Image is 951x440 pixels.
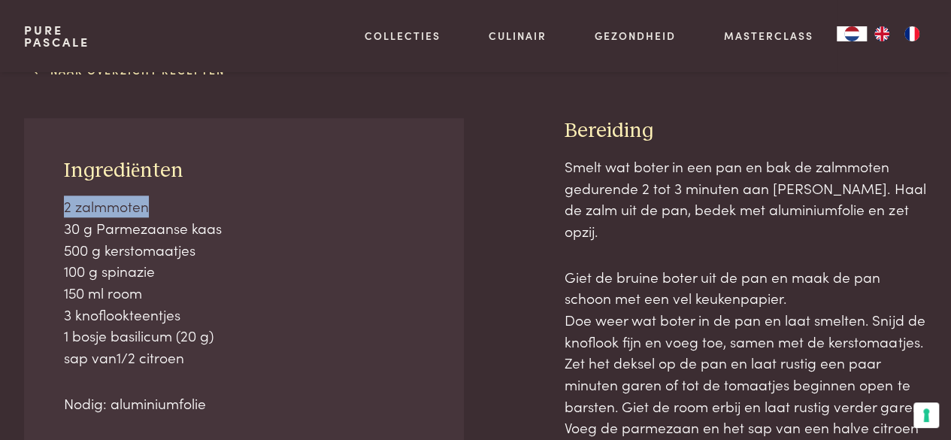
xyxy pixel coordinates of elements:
p: Smelt wat boter in een pan en bak de zalmmoten gedurende 2 tot 3 minuten aan [PERSON_NAME]. Haal ... [565,156,927,242]
a: Gezondheid [595,28,676,44]
a: Collecties [365,28,441,44]
span: Ingrediënten [64,160,183,181]
a: Culinair [489,28,547,44]
ul: Language list [867,26,927,41]
p: Nodig: aluminiumfolie [64,393,423,414]
a: NL [837,26,867,41]
a: PurePascale [24,24,89,48]
p: 2 zalmmoten 30 g Parmezaanse kaas 500 g kerstomaatjes 100 g spinazie 150 ml room 3 knoflookteentj... [64,196,423,369]
span: 1 [117,347,121,367]
a: FR [897,26,927,41]
aside: Language selected: Nederlands [837,26,927,41]
button: Uw voorkeuren voor toestemming voor trackingtechnologieën [913,402,939,428]
a: Masterclass [723,28,813,44]
h3: Bereiding [565,118,927,144]
a: EN [867,26,897,41]
span: / [121,347,128,367]
div: Language [837,26,867,41]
